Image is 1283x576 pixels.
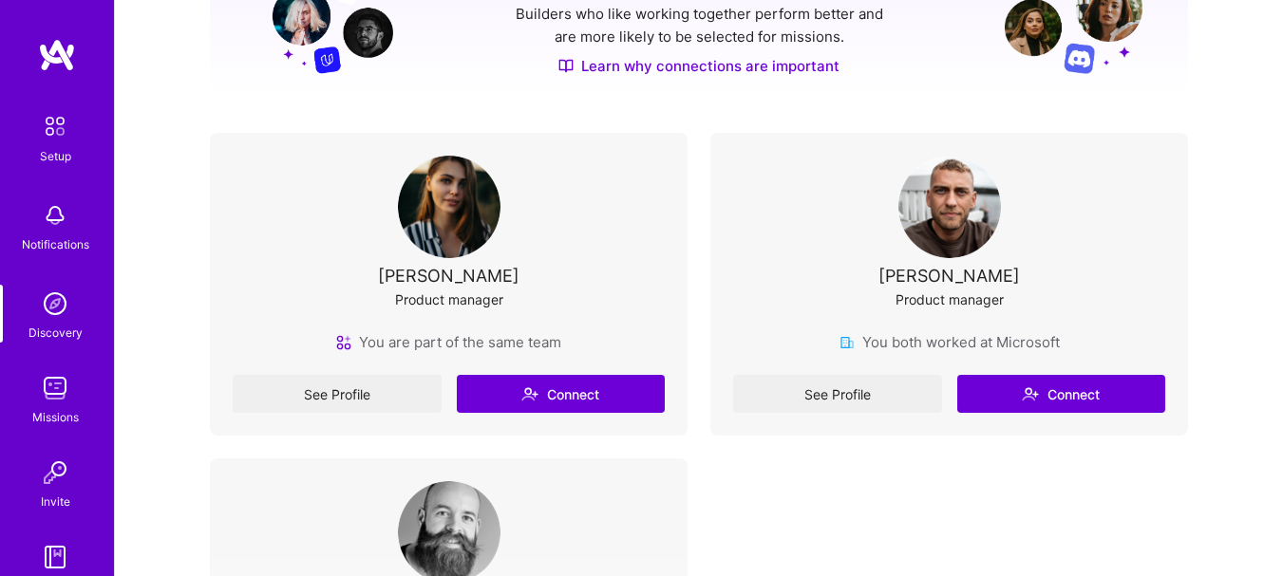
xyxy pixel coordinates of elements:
img: User Avatar [398,156,500,258]
img: team [336,335,351,350]
div: [PERSON_NAME] [878,266,1020,286]
div: Product manager [395,289,503,309]
a: Learn why connections are important [558,56,840,76]
p: Builders who like working together perform better and are more likely to be selected for missions. [512,3,887,48]
img: logo [38,38,76,72]
img: discovery [36,285,74,323]
div: Invite [41,492,70,511]
div: You are part of the same team [336,332,561,352]
div: Missions [32,407,79,427]
div: Setup [40,146,71,166]
img: company icon [840,335,855,350]
div: Product manager [896,289,1004,309]
img: teamwork [36,369,74,407]
img: Discover [558,58,574,74]
img: guide book [36,538,74,576]
img: User Avatar [898,156,1001,258]
img: bell [36,196,74,234]
div: [PERSON_NAME] [378,266,519,286]
img: Invite [36,454,74,492]
div: Notifications [22,234,89,254]
img: setup [35,106,75,146]
div: Discovery [28,323,83,343]
div: You both worked at Microsoft [840,332,1060,352]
